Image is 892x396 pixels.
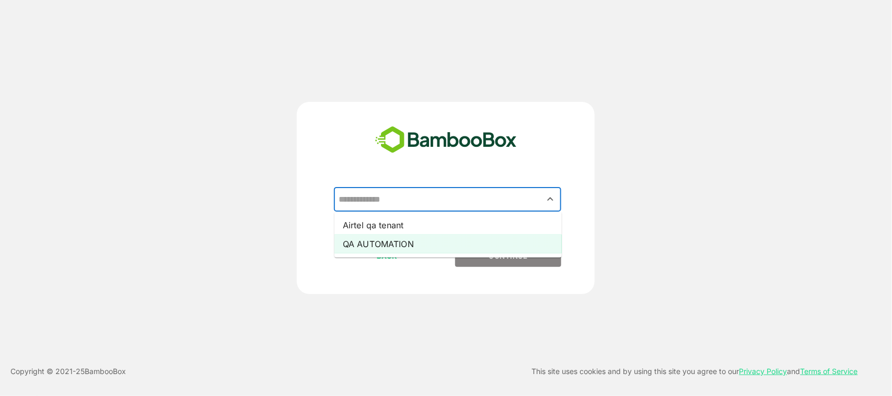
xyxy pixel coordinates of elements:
[739,367,787,376] a: Privacy Policy
[369,123,523,157] img: bamboobox
[334,216,562,235] li: Airtel qa tenant
[10,365,126,378] p: Copyright © 2021- 25 BambooBox
[543,192,558,206] button: Close
[532,365,858,378] p: This site uses cookies and by using this site you agree to our and
[801,367,858,376] a: Terms of Service
[334,235,562,253] li: QA AUTOMATION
